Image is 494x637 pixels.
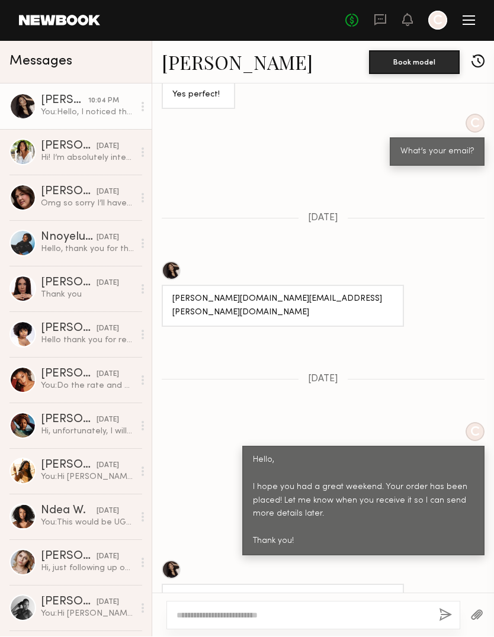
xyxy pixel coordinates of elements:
div: [PERSON_NAME] [41,597,97,609]
div: [PERSON_NAME] [41,414,97,426]
div: You: Hi [PERSON_NAME]! Are you interested in making UGC video content for an e-commerce brand? Ou... [41,472,134,483]
button: Book model [369,51,460,75]
div: [PERSON_NAME] [41,95,88,107]
div: You: Hello, I noticed that one of the three videos you just added is a duplicate of the file name... [41,107,134,118]
span: [DATE] [308,214,338,224]
div: Omg so sorry I’ll have it to you by [DATE] [41,198,134,210]
div: Hello, thank you for the corrections I have created new videos. [41,244,134,255]
div: [DATE] [97,461,119,472]
div: [PERSON_NAME] [41,551,97,563]
div: [PERSON_NAME] [41,141,97,153]
div: Ndea W. [41,506,97,517]
div: Hello thank you for responding I should have all my videos done [DATE]. [41,335,134,346]
div: [DATE] [97,597,119,609]
div: Hi, just following up on this. Thanks, Eshaana [41,563,134,574]
div: [DATE] [97,233,119,244]
div: [DATE] [97,324,119,335]
div: [DATE] [97,278,119,289]
div: [DATE] [97,506,119,517]
div: [DATE] [97,552,119,563]
div: [PERSON_NAME][DOMAIN_NAME][EMAIL_ADDRESS][PERSON_NAME][DOMAIN_NAME] [172,293,393,320]
span: Messages [9,55,72,69]
div: [PERSON_NAME] [41,460,97,472]
div: You: Hi [PERSON_NAME]! Are you interested in making video content for an e-commerce brand? Our br... [41,609,134,620]
div: Hello, I hope you had a great weekend. Your order has been placed! Let me know when you receive i... [253,454,474,549]
div: [PERSON_NAME] [41,323,97,335]
div: You: This would be UGC by the way [41,517,134,529]
div: [PERSON_NAME] [41,369,97,381]
div: [DATE] [97,415,119,426]
div: [DATE] [97,141,119,153]
div: Hi thanks I saw the tracking email, I’m keeping and eye out for it and will let you know! :)) [172,592,393,619]
div: [PERSON_NAME] [41,186,97,198]
div: [DATE] [97,369,119,381]
a: C [428,11,447,30]
a: Book model [369,57,460,67]
div: You: Do the rate and deliverables sound good to you? [41,381,134,392]
div: What’s your email? [400,146,474,159]
a: [PERSON_NAME] [162,50,313,75]
div: [DATE] [97,187,119,198]
span: [DATE] [308,375,338,385]
div: 10:04 PM [88,96,119,107]
div: [PERSON_NAME] [41,278,97,289]
div: Hi, unfortunately, I will have to pass, thank you so much [41,426,134,437]
div: Thank you [41,289,134,301]
div: Yes perfect! [172,89,224,102]
div: Hi! I’m absolutely interested and do quite a bit of UGC work. However $500 for 10 videos is a bit... [41,153,134,164]
div: Nnoyelum A. [41,232,97,244]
